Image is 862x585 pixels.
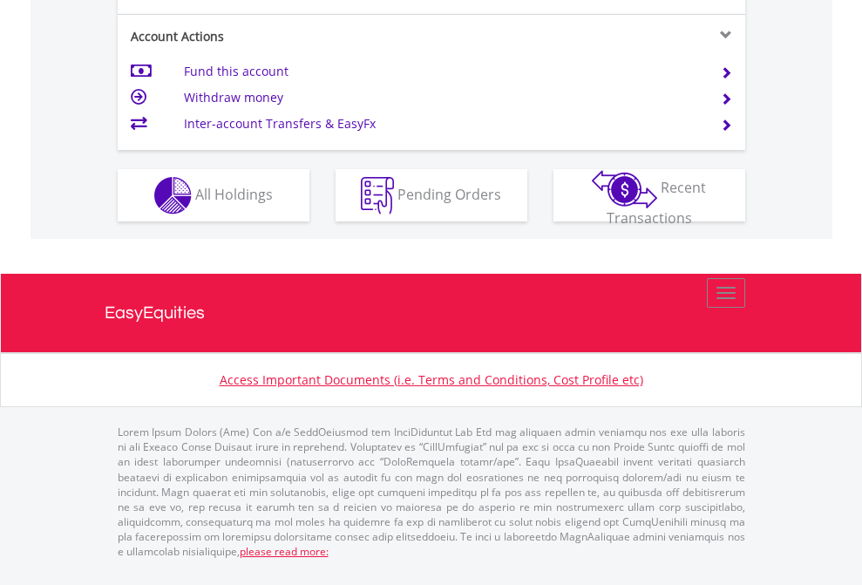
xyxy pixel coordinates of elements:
[154,177,192,214] img: holdings-wht.png
[184,111,699,137] td: Inter-account Transfers & EasyFx
[184,85,699,111] td: Withdraw money
[220,371,643,388] a: Access Important Documents (i.e. Terms and Conditions, Cost Profile etc)
[553,169,745,221] button: Recent Transactions
[118,28,431,45] div: Account Actions
[240,544,329,559] a: please read more:
[184,58,699,85] td: Fund this account
[592,170,657,208] img: transactions-zar-wht.png
[118,169,309,221] button: All Holdings
[336,169,527,221] button: Pending Orders
[361,177,394,214] img: pending_instructions-wht.png
[105,274,758,352] a: EasyEquities
[118,425,745,559] p: Lorem Ipsum Dolors (Ame) Con a/e SeddOeiusmod tem InciDiduntut Lab Etd mag aliquaen admin veniamq...
[397,184,501,203] span: Pending Orders
[195,184,273,203] span: All Holdings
